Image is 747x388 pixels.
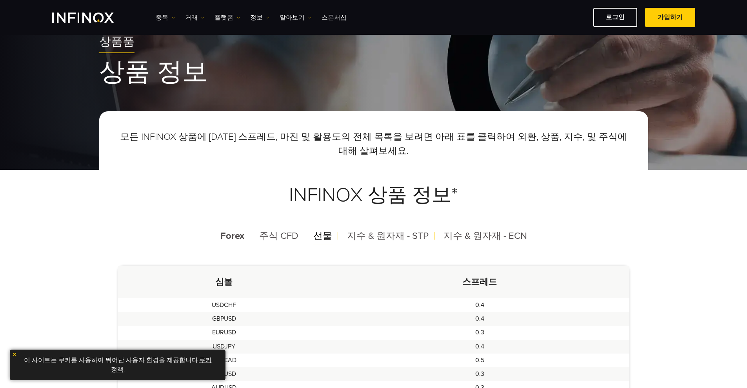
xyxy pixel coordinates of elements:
h3: INFINOX 상품 정보* [118,164,629,226]
a: 가입하기 [645,8,695,27]
a: 거래 [185,13,205,22]
td: 0.3 [330,326,629,339]
span: Forex [220,230,244,242]
a: 스폰서십 [322,13,347,22]
span: 지수 & 원자재 - ECN [443,230,527,242]
a: 로그인 [593,8,637,27]
th: 스프레드 [330,266,629,298]
span: 상품품 [99,35,134,49]
td: GBPUSD [118,312,331,326]
img: yellow close icon [12,352,17,357]
h1: 상품 정보 [99,59,648,86]
td: USDJPY [118,340,331,354]
span: 선물 [313,230,332,242]
a: 플랫폼 [214,13,240,22]
a: 종목 [156,13,175,22]
a: INFINOX Logo [52,13,132,23]
a: 알아보기 [280,13,312,22]
a: 정보 [250,13,270,22]
td: 0.3 [330,367,629,381]
span: 주식 CFD [259,230,298,242]
td: 0.5 [330,354,629,367]
td: 0.4 [330,312,629,326]
p: 모든 INFINOX 상품에 [DATE] 스프레드, 마진 및 활용도의 전체 목록을 보려면 아래 표를 클릭하여 외환, 상품, 지수, 및 주식에 대해 살펴보세요. [118,130,629,158]
td: 0.4 [330,298,629,312]
td: 0.4 [330,340,629,354]
span: 지수 & 원자재 - STP [347,230,429,242]
p: 이 사이트는 쿠키를 사용하여 뛰어난 사용자 환경을 제공합니다. . [14,354,222,376]
td: USDCHF [118,298,331,312]
td: EURUSD [118,326,331,339]
th: 심볼 [118,266,331,298]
